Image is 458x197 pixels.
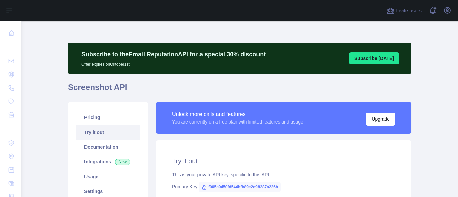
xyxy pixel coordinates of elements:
span: f005c9450fd544bfb89e2e98287a226b [199,182,281,192]
span: New [115,159,130,165]
div: Primary Key: [172,183,395,190]
h2: Try it out [172,156,395,166]
p: Subscribe to the Email Reputation API for a special 30 % discount [81,50,266,59]
h1: Screenshot API [68,82,411,98]
div: You are currently on a free plan with limited features and usage [172,118,303,125]
div: ... [5,122,16,136]
div: ... [5,40,16,54]
a: Pricing [76,110,140,125]
a: Try it out [76,125,140,140]
button: Invite users [385,5,423,16]
a: Integrations New [76,154,140,169]
a: Documentation [76,140,140,154]
button: Subscribe [DATE] [349,52,399,64]
a: Usage [76,169,140,184]
p: Offer expires on Oktober 1st. [81,59,266,67]
div: Unlock more calls and features [172,110,303,118]
button: Upgrade [366,113,395,126]
div: This is your private API key, specific to this API. [172,171,395,178]
span: Invite users [396,7,422,15]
